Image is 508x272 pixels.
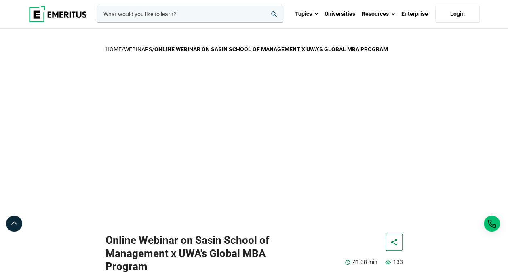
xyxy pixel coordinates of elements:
a: Login [435,6,480,23]
strong: Online Webinar on Sasin School of Management x UWA’s Global MBA Program [154,46,388,52]
a: home [105,46,122,52]
input: woocommerce-product-search-field-0 [97,6,283,23]
p: 41:38 min [345,253,377,270]
a: Webinars [124,46,152,52]
iframe: YouTube video player [105,62,403,223]
p: 133 [385,253,403,270]
p: / / [105,45,403,54]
